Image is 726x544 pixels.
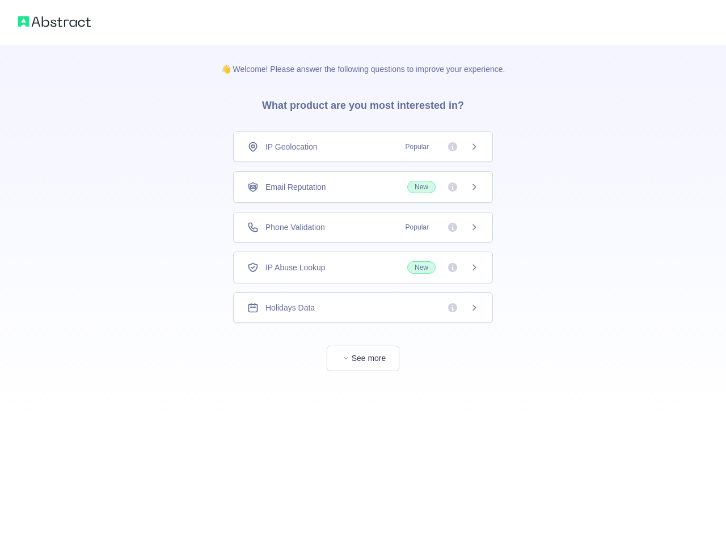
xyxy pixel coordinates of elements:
img: Abstract logo [18,14,91,29]
span: Popular [399,222,436,233]
span: Popular [399,141,436,152]
span: Phone Validation [265,222,325,233]
span: New [407,261,436,274]
span: IP Geolocation [265,141,318,152]
button: See more [327,346,399,371]
span: Email Reputation [265,181,326,193]
span: New [407,181,436,193]
span: Holidays Data [265,302,315,313]
p: 👋 Welcome! Please answer the following questions to improve your experience. [203,45,524,75]
span: IP Abuse Lookup [265,262,326,273]
h3: What product are you most interested in? [244,75,482,131]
